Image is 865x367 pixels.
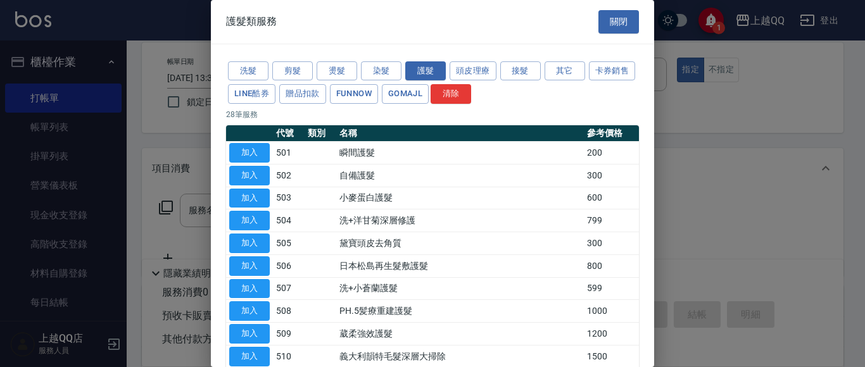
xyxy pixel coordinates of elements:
[229,143,270,163] button: 加入
[229,279,270,299] button: 加入
[229,189,270,208] button: 加入
[584,277,639,300] td: 599
[336,125,584,142] th: 名稱
[273,142,305,165] td: 501
[229,233,270,253] button: 加入
[450,61,496,81] button: 頭皮理療
[336,232,584,255] td: 黛寶頭皮去角質
[229,211,270,230] button: 加入
[330,84,378,104] button: FUNNOW
[273,254,305,277] td: 506
[431,84,471,104] button: 清除
[273,209,305,232] td: 504
[229,256,270,276] button: 加入
[336,300,584,323] td: PH.5髪療重建護髮
[584,254,639,277] td: 800
[336,187,584,209] td: 小麥蛋白護髮
[584,125,639,142] th: 參考價格
[305,125,336,142] th: 類別
[584,164,639,187] td: 300
[272,61,313,81] button: 剪髮
[317,61,357,81] button: 燙髮
[545,61,585,81] button: 其它
[584,187,639,209] td: 600
[226,15,277,28] span: 護髮類服務
[273,300,305,323] td: 508
[273,164,305,187] td: 502
[229,324,270,344] button: 加入
[228,61,268,81] button: 洗髮
[273,232,305,255] td: 505
[229,347,270,366] button: 加入
[584,300,639,323] td: 1000
[584,323,639,345] td: 1200
[336,164,584,187] td: 自備護髮
[336,254,584,277] td: 日本松島再生髮敷護髮
[279,84,326,104] button: 贈品扣款
[405,61,446,81] button: 護髮
[598,10,639,34] button: 關閉
[336,142,584,165] td: 瞬間護髮
[229,166,270,185] button: 加入
[361,61,401,81] button: 染髮
[273,323,305,345] td: 509
[584,142,639,165] td: 200
[273,125,305,142] th: 代號
[228,84,275,104] button: LINE酷券
[584,209,639,232] td: 799
[336,209,584,232] td: 洗+洋甘菊深層修護
[273,277,305,300] td: 507
[336,323,584,345] td: 葳柔強效護髮
[229,301,270,321] button: 加入
[382,84,429,104] button: GOMAJL
[589,61,636,81] button: 卡券銷售
[273,187,305,209] td: 503
[226,109,639,120] p: 28 筆服務
[584,232,639,255] td: 300
[336,277,584,300] td: 洗+小蒼蘭護髮
[500,61,541,81] button: 接髮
